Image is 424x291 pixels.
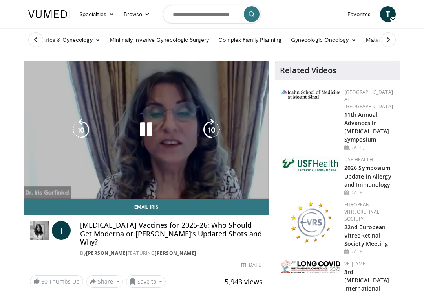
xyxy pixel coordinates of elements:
a: 2026 Symposium Update in Allergy and Immunology [344,164,391,188]
a: Complex Family Planning [214,32,286,48]
a: VE | AME [344,260,366,267]
a: 60 Thumbs Up [30,275,83,287]
div: [DATE] [241,262,263,269]
span: 5,943 views [225,277,263,286]
a: Favorites [343,6,375,22]
a: Browse [119,6,155,22]
div: [DATE] [344,144,394,151]
a: Minimally Invasive Gynecologic Surgery [105,32,214,48]
a: Specialties [75,6,119,22]
a: T [380,6,396,22]
span: 60 [41,278,48,285]
a: [GEOGRAPHIC_DATA] at [GEOGRAPHIC_DATA] [344,89,393,110]
a: [PERSON_NAME] [155,250,196,256]
a: 11th Annual Advances in [MEDICAL_DATA] Symposium [344,111,389,143]
a: Email Iris [24,199,269,215]
a: USF Health [344,156,373,163]
a: [PERSON_NAME] [86,250,128,256]
img: VuMedi Logo [28,10,70,18]
div: [DATE] [344,248,394,255]
div: [DATE] [344,189,394,196]
img: a2792a71-925c-4fc2-b8ef-8d1b21aec2f7.png.150x105_q85_autocrop_double_scale_upscale_version-0.2.jpg [281,260,340,273]
button: Save to [126,275,166,288]
a: 22nd European VitreoRetinal Society Meeting [344,223,388,247]
a: Obstetrics & Gynecology [24,32,105,48]
img: 6ba8804a-8538-4002-95e7-a8f8012d4a11.png.150x105_q85_autocrop_double_scale_upscale_version-0.2.jpg [281,156,340,173]
a: Gynecologic Oncology [286,32,361,48]
a: European VitreoRetinal Society [344,201,379,222]
h4: Related Videos [280,66,336,75]
input: Search topics, interventions [163,5,261,24]
img: 3aa743c9-7c3f-4fab-9978-1464b9dbe89c.png.150x105_q85_autocrop_double_scale_upscale_version-0.2.jpg [281,90,340,99]
img: Dr. Iris Gorfinkel [30,221,49,240]
h4: [MEDICAL_DATA] Vaccines for 2025-26: Who Should Get Moderna or [PERSON_NAME]’s Updated Shots and ... [80,221,263,247]
img: ee0f788f-b72d-444d-91fc-556bb330ec4c.png.150x105_q85_autocrop_double_scale_upscale_version-0.2.png [290,201,332,243]
button: Share [86,275,123,288]
a: I [52,221,71,240]
video-js: Video Player [24,61,269,199]
div: By FEATURING [80,250,263,257]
